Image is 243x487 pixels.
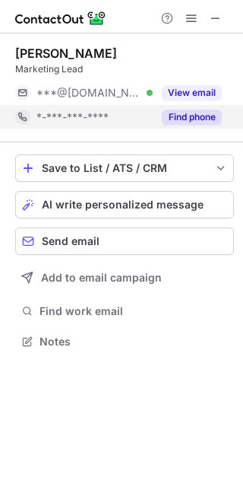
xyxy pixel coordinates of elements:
[15,228,234,255] button: Send email
[15,46,117,61] div: [PERSON_NAME]
[15,62,234,76] div: Marketing Lead
[41,272,162,284] span: Add to email campaign
[15,154,234,182] button: save-profile-one-click
[15,301,234,322] button: Find work email
[42,162,207,174] div: Save to List / ATS / CRM
[162,110,222,125] button: Reveal Button
[162,85,222,100] button: Reveal Button
[15,264,234,291] button: Add to email campaign
[42,199,204,211] span: AI write personalized message
[42,235,99,247] span: Send email
[39,335,228,349] span: Notes
[15,9,106,27] img: ContactOut v5.3.10
[15,191,234,218] button: AI write personalized message
[39,304,228,318] span: Find work email
[36,86,141,100] span: ***@[DOMAIN_NAME]
[15,331,234,352] button: Notes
